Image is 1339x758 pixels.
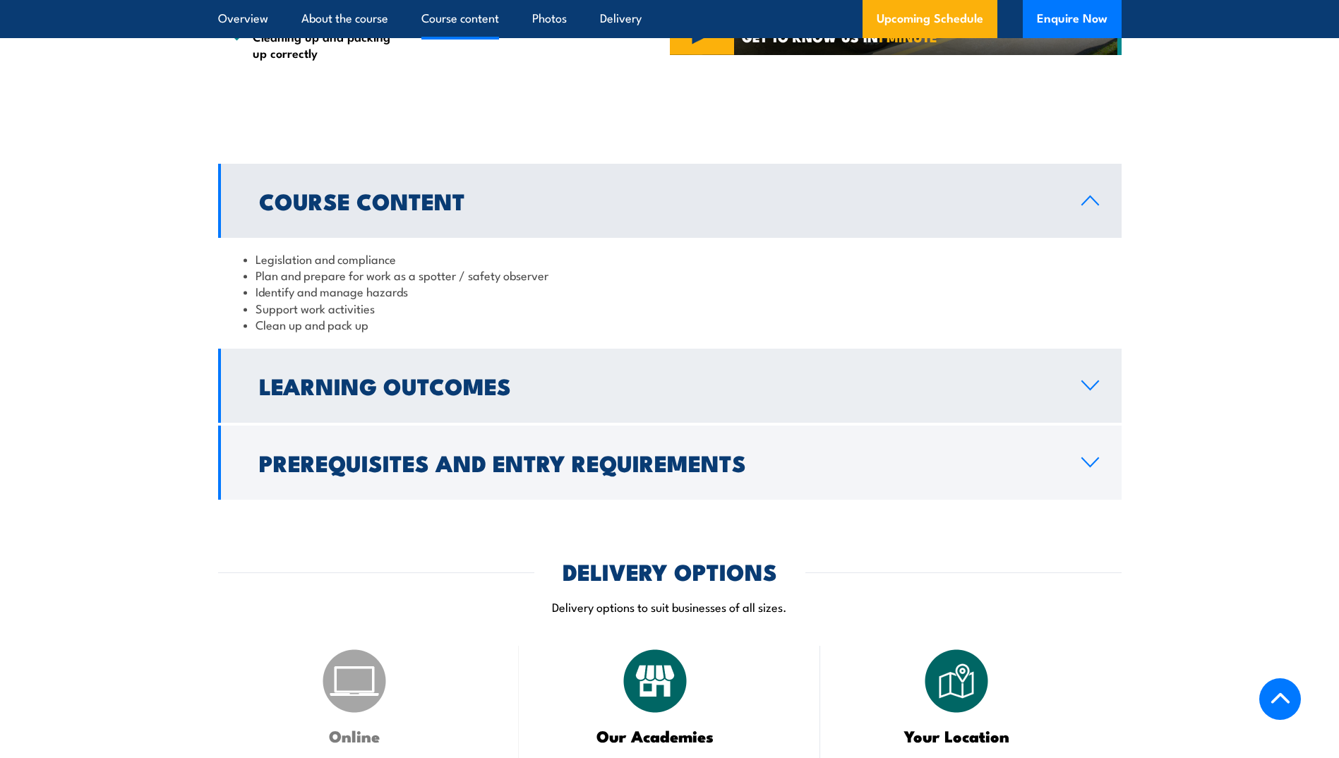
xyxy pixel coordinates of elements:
[244,316,1096,332] li: Clean up and pack up
[878,26,937,47] strong: 1 MINUTE
[218,598,1122,615] p: Delivery options to suit businesses of all sizes.
[259,191,1059,210] h2: Course Content
[232,28,406,61] li: Cleaning up and packing up correctly
[244,267,1096,283] li: Plan and prepare for work as a spotter / safety observer
[554,728,757,744] h3: Our Academies
[259,452,1059,472] h2: Prerequisites and Entry Requirements
[244,300,1096,316] li: Support work activities
[218,164,1122,238] a: Course Content
[218,426,1122,500] a: Prerequisites and Entry Requirements
[253,728,456,744] h3: Online
[259,375,1059,395] h2: Learning Outcomes
[855,728,1058,744] h3: Your Location
[218,349,1122,423] a: Learning Outcomes
[742,30,937,43] span: GET TO KNOW US IN
[563,561,777,581] h2: DELIVERY OPTIONS
[244,283,1096,299] li: Identify and manage hazards
[244,251,1096,267] li: Legislation and compliance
